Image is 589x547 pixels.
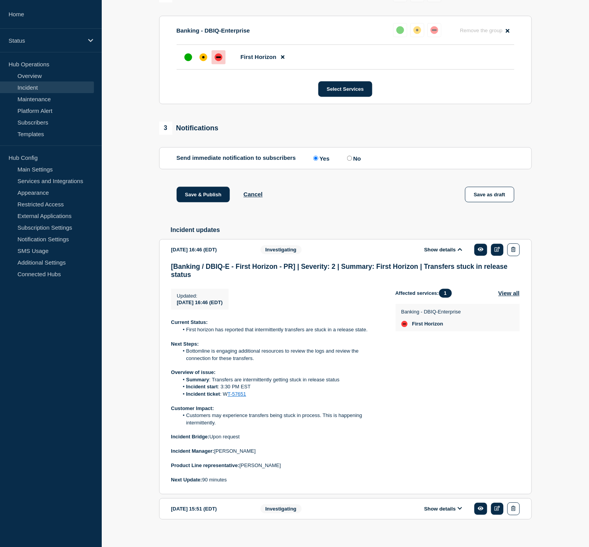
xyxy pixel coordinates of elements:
button: Save & Publish [177,187,230,203]
strong: Product Line representative: [171,463,240,469]
p: Upon request [171,434,383,441]
div: up [184,54,192,61]
button: Cancel [243,191,262,198]
button: Save as draft [465,187,514,203]
p: [PERSON_NAME] [171,462,383,469]
li: : Transfers are intermittently getting stuck in release status [179,377,383,384]
button: up [393,23,407,37]
p: Banking - DBIQ-Enterprise [177,28,250,34]
div: down [431,26,438,34]
div: Notifications [159,122,219,135]
li: : 3:30 PM EST [179,384,383,391]
li: : W [179,391,383,398]
strong: Summary [186,377,209,383]
span: 3 [159,122,172,135]
button: Show details [422,247,465,253]
p: [PERSON_NAME] [171,448,383,455]
p: Status [9,37,83,44]
button: affected [410,23,424,37]
button: down [427,23,441,37]
p: 90 minutes [171,477,383,484]
span: Investigating [261,505,302,514]
span: 1 [439,289,452,298]
span: Affected services: [396,289,456,298]
button: View all [499,289,520,298]
li: First horizon has reported that intermittently transfers are stuck in a release state. [179,327,383,334]
input: No [347,156,352,161]
a: T-57651 [228,391,246,397]
div: affected [414,26,421,34]
div: [DATE] 16:46 (EDT) [171,244,249,256]
strong: Customer Impact: [171,406,214,412]
span: Investigating [261,246,302,254]
strong: Next Steps: [171,341,199,347]
div: affected [200,54,207,61]
p: Send immediate notification to subscribers [177,155,296,162]
span: [DATE] 16:46 (EDT) [177,300,223,306]
strong: Incident Bridge: [171,434,210,440]
li: Bottomline is engaging additional resources to review the logs and review the connection for thes... [179,348,383,362]
strong: Overview of issue: [171,370,216,376]
div: up [396,26,404,34]
div: Send immediate notification to subscribers [177,155,514,162]
strong: Incident start [186,384,218,390]
button: Remove the group [455,23,514,38]
input: Yes [313,156,318,161]
strong: Incident ticket [186,391,220,397]
span: Remove the group [460,28,503,34]
label: Yes [311,155,330,162]
div: down [215,54,222,61]
div: [DATE] 15:51 (EDT) [171,503,249,516]
label: No [345,155,361,162]
p: Updated : [177,293,223,299]
strong: Current Status: [171,320,208,325]
button: Select Services [318,81,372,97]
strong: Next Update: [171,477,202,483]
p: Banking - DBIQ-Enterprise [401,309,461,315]
h2: Incident updates [171,227,532,234]
div: down [401,321,408,327]
strong: Incident Manager: [171,448,214,454]
h3: [Banking / DBIQ-E - First Horizon - PR] | Severity: 2 | Summary: First Horizon | Transfers stuck ... [171,263,520,279]
button: Show details [422,506,465,512]
li: Customers may experience transfers being stuck in process. This is happening intermittently. [179,412,383,427]
span: First Horizon [412,321,443,327]
span: First Horizon [241,54,277,61]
